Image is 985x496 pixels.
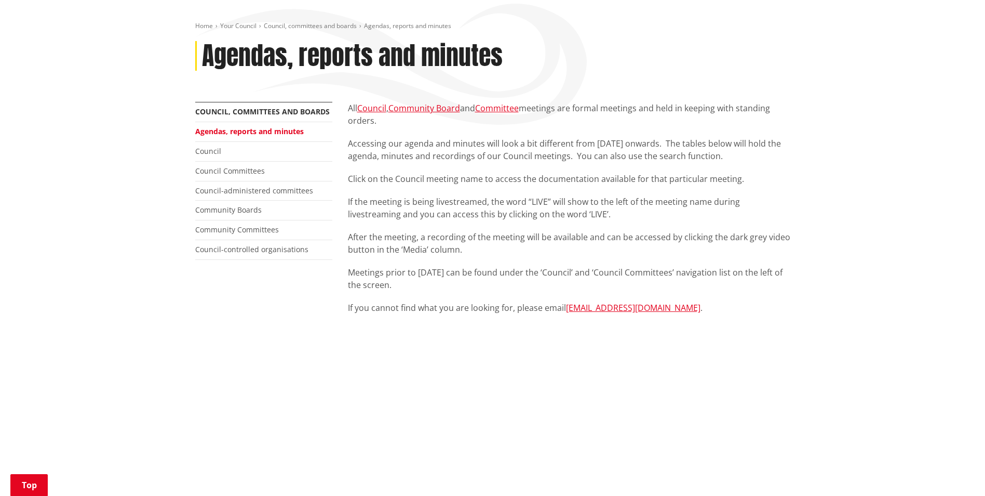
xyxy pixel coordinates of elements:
[10,474,48,496] a: Top
[566,302,700,314] a: [EMAIL_ADDRESS][DOMAIN_NAME]
[195,186,313,195] a: Council-administered committees
[348,266,790,291] p: Meetings prior to [DATE] can be found under the ‘Council’ and ‘Council Committees’ navigation lis...
[195,126,304,136] a: Agendas, reports and minutes
[195,146,221,156] a: Council
[202,41,503,71] h1: Agendas, reports and minutes
[195,107,330,116] a: Council, committees and boards
[348,302,790,314] p: If you cannot find what you are looking for, please email .
[195,244,308,254] a: Council-controlled organisations
[220,21,257,30] a: Your Council
[195,225,279,234] a: Community Committees
[195,166,265,176] a: Council Committees
[195,205,262,215] a: Community Boards
[357,102,386,114] a: Council
[264,21,357,30] a: Council, committees and boards
[195,22,790,31] nav: breadcrumb
[195,21,213,30] a: Home
[348,138,781,162] span: Accessing our agenda and minutes will look a bit different from [DATE] onwards. The tables below ...
[348,195,790,220] p: If the meeting is being livestreamed, the word “LIVE” will show to the left of the meeting name d...
[348,231,790,256] p: After the meeting, a recording of the meeting will be available and can be accessed by clicking t...
[937,452,975,490] iframe: Messenger Launcher
[388,102,460,114] a: Community Board
[475,102,519,114] a: Committee
[364,21,451,30] span: Agendas, reports and minutes
[348,102,790,127] p: All , and meetings are formal meetings and held in keeping with standing orders.
[348,173,790,185] p: Click on the Council meeting name to access the documentation available for that particular meeting.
